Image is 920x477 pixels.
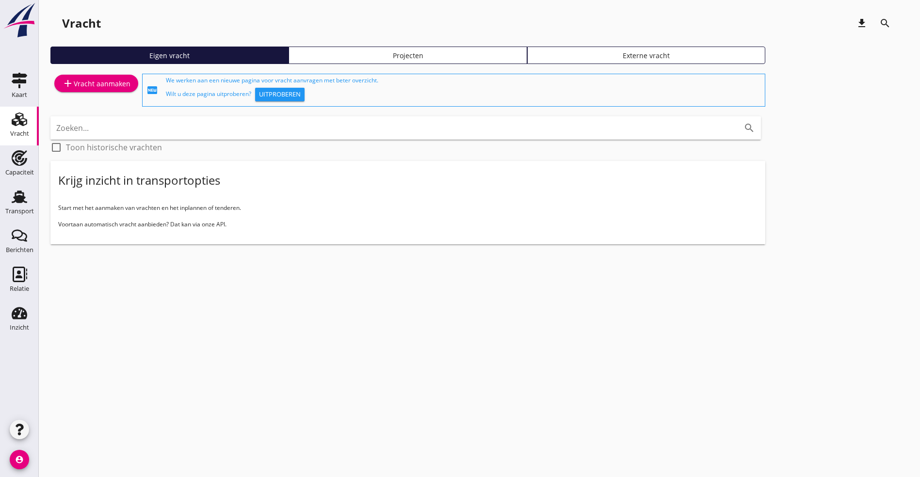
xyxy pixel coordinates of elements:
[856,17,868,29] i: download
[293,50,522,61] div: Projecten
[10,450,29,469] i: account_circle
[166,76,761,104] div: We werken aan een nieuwe pagina voor vracht aanvragen met beter overzicht. Wilt u deze pagina uit...
[62,16,101,31] div: Vracht
[259,90,301,99] div: Uitproberen
[743,122,755,134] i: search
[56,120,728,136] input: Zoeken...
[55,50,284,61] div: Eigen vracht
[10,324,29,331] div: Inzicht
[12,92,27,98] div: Kaart
[54,75,138,92] a: Vracht aanmaken
[10,286,29,292] div: Relatie
[10,130,29,137] div: Vracht
[146,84,158,96] i: fiber_new
[62,78,130,89] div: Vracht aanmaken
[6,247,33,253] div: Berichten
[50,47,289,64] a: Eigen vracht
[58,220,758,229] p: Voortaan automatisch vracht aanbieden? Dat kan via onze API.
[66,143,162,152] label: Toon historische vrachten
[58,173,220,188] div: Krijg inzicht in transportopties
[5,169,34,175] div: Capaciteit
[255,88,305,101] button: Uitproberen
[58,204,758,212] p: Start met het aanmaken van vrachten en het inplannen of tenderen.
[289,47,527,64] a: Projecten
[2,2,37,38] img: logo-small.a267ee39.svg
[62,78,74,89] i: add
[527,47,765,64] a: Externe vracht
[532,50,761,61] div: Externe vracht
[879,17,891,29] i: search
[5,208,34,214] div: Transport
